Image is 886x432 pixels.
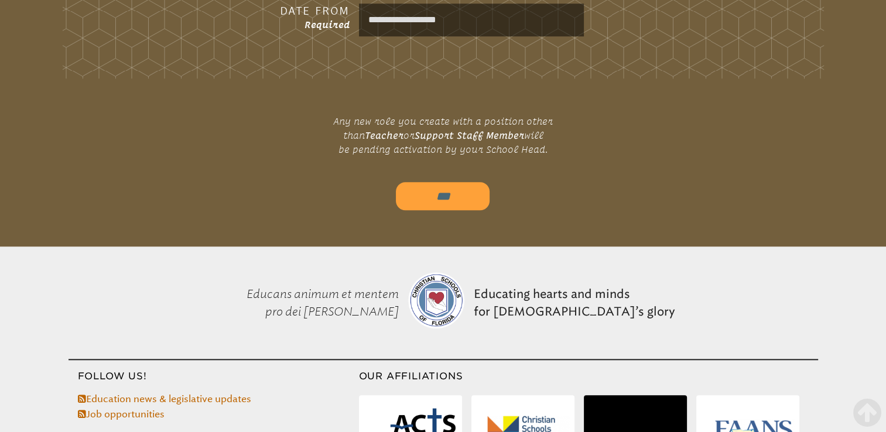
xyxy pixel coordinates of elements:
[469,256,680,349] p: Educating hearts and minds for [DEMOGRAPHIC_DATA]’s glory
[365,130,403,140] strong: Teacher
[305,19,350,30] span: Required
[69,369,359,383] h3: Follow Us!
[359,369,818,383] h3: Our Affiliations
[78,393,251,404] a: Education news & legislative updates
[408,272,464,328] img: csf-logo-web-colors.png
[307,109,579,161] p: Any new role you create with a position other than or will be pending activation by your School H...
[78,409,165,420] a: Job opportunities
[162,4,350,18] h3: Date From
[207,256,403,349] p: Educans animum et mentem pro dei [PERSON_NAME]
[415,130,524,140] strong: Support Staff Member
